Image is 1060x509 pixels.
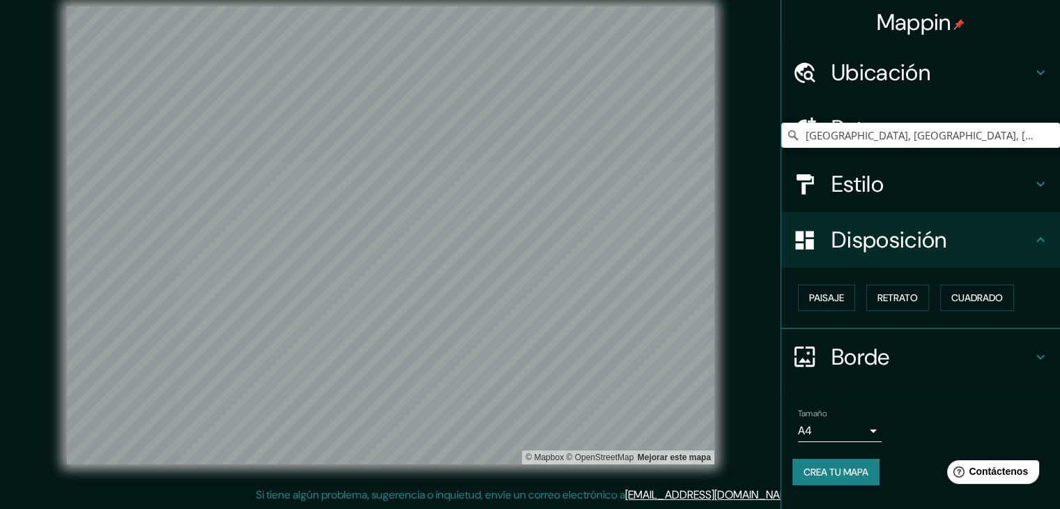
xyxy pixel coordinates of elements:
[566,453,633,462] font: © OpenStreetMap
[67,6,714,464] canvas: Mapa
[781,45,1060,100] div: Ubicación
[798,284,855,311] button: Paisaje
[781,123,1060,148] input: Elige tu ciudad o zona
[877,291,918,304] font: Retrato
[781,329,1060,385] div: Borde
[525,453,564,462] font: © Mapbox
[809,291,844,304] font: Paisaje
[566,453,633,462] a: Mapa de OpenStreet
[798,408,827,419] font: Tamaño
[831,58,930,87] font: Ubicación
[781,156,1060,212] div: Estilo
[256,487,625,502] font: Si tiene algún problema, sugerencia o inquietud, envíe un correo electrónico a
[798,420,882,442] div: A4
[792,459,880,485] button: Crea tu mapa
[831,114,886,143] font: Patas
[638,453,711,462] font: Mejorar este mapa
[781,100,1060,156] div: Patas
[953,19,965,30] img: pin-icon.png
[936,455,1045,494] iframe: Lanzador de widgets de ayuda
[804,466,868,478] font: Crea tu mapa
[781,212,1060,268] div: Disposición
[798,423,812,438] font: A4
[951,291,1003,304] font: Cuadrado
[877,8,951,37] font: Mappin
[831,225,946,254] font: Disposición
[625,487,797,502] a: [EMAIL_ADDRESS][DOMAIN_NAME]
[940,284,1014,311] button: Cuadrado
[831,342,890,372] font: Borde
[866,284,929,311] button: Retrato
[525,453,564,462] a: Mapbox
[831,169,884,199] font: Estilo
[638,453,711,462] a: Comentarios sobre el mapa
